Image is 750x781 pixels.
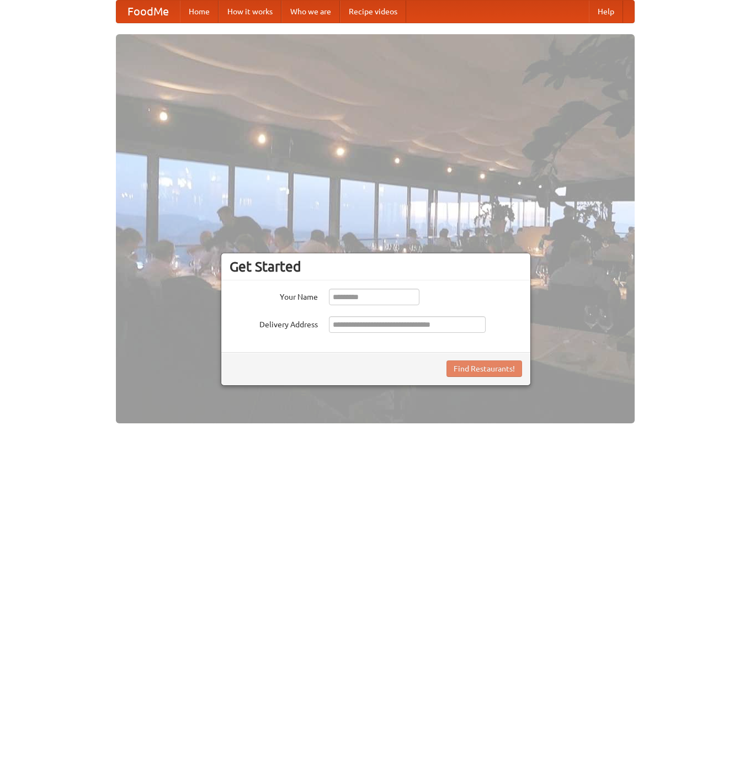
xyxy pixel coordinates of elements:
[180,1,219,23] a: Home
[219,1,281,23] a: How it works
[281,1,340,23] a: Who we are
[340,1,406,23] a: Recipe videos
[230,289,318,302] label: Your Name
[116,1,180,23] a: FoodMe
[589,1,623,23] a: Help
[230,316,318,330] label: Delivery Address
[230,258,522,275] h3: Get Started
[446,360,522,377] button: Find Restaurants!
